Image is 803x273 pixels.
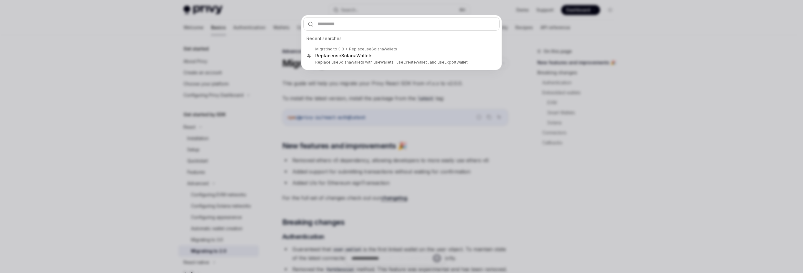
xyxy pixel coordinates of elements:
[306,35,342,42] span: Recent searches
[364,47,391,51] b: useSolanaWall
[349,47,397,52] div: Replace ets
[315,53,373,59] div: Replace ets
[333,53,366,58] b: useSolanaWall
[315,47,344,52] div: Migrating to 3.0
[315,60,487,65] p: Replace useSolanaWallets with useWallets , useCreateWallet , and useExportWallet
